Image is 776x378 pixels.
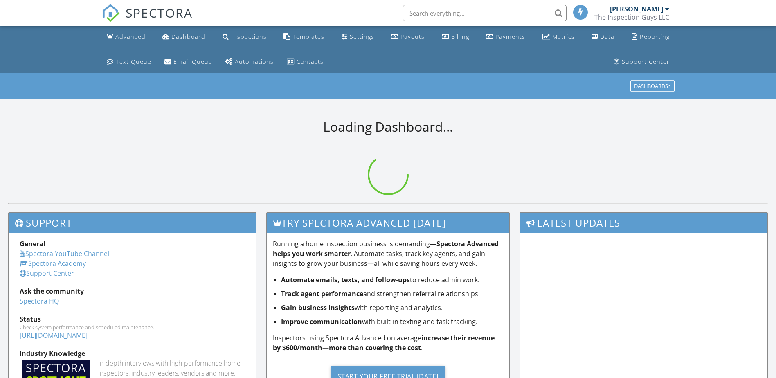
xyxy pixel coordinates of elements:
[610,5,663,13] div: [PERSON_NAME]
[520,213,767,233] h3: Latest Updates
[281,275,410,284] strong: Automate emails, texts, and follow-ups
[273,333,495,352] strong: increase their revenue by $600/month—more than covering the cost
[20,249,109,258] a: Spectora YouTube Channel
[350,33,374,40] div: Settings
[20,259,86,268] a: Spectora Academy
[400,33,425,40] div: Payouts
[283,54,327,70] a: Contacts
[267,213,509,233] h3: Try spectora advanced [DATE]
[280,29,328,45] a: Templates
[20,349,245,358] div: Industry Knowledge
[159,29,209,45] a: Dashboard
[20,324,245,331] div: Check system performance and scheduled maintenance.
[403,5,567,21] input: Search everything...
[273,239,503,268] p: Running a home inspection business is demanding— . Automate tasks, track key agents, and gain ins...
[102,11,193,28] a: SPECTORA
[20,331,88,340] a: [URL][DOMAIN_NAME]
[20,297,59,306] a: Spectora HQ
[235,58,274,65] div: Automations
[634,83,671,89] div: Dashboards
[20,269,74,278] a: Support Center
[297,58,324,65] div: Contacts
[281,317,362,326] strong: Improve communication
[439,29,472,45] a: Billing
[103,29,149,45] a: Advanced
[628,29,673,45] a: Reporting
[388,29,428,45] a: Payouts
[281,303,355,312] strong: Gain business insights
[640,33,670,40] div: Reporting
[281,289,503,299] li: and strengthen referral relationships.
[281,275,503,285] li: to reduce admin work.
[231,33,267,40] div: Inspections
[630,81,675,92] button: Dashboards
[281,317,503,326] li: with built-in texting and task tracking.
[281,289,363,298] strong: Track agent performance
[292,33,324,40] div: Templates
[610,54,673,70] a: Support Center
[20,314,245,324] div: Status
[281,303,503,313] li: with reporting and analytics.
[338,29,378,45] a: Settings
[115,33,146,40] div: Advanced
[273,333,503,353] p: Inspectors using Spectora Advanced on average .
[103,54,155,70] a: Text Queue
[161,54,216,70] a: Email Queue
[126,4,193,21] span: SPECTORA
[9,213,256,233] h3: Support
[552,33,575,40] div: Metrics
[495,33,525,40] div: Payments
[588,29,618,45] a: Data
[273,239,499,258] strong: Spectora Advanced helps you work smarter
[483,29,529,45] a: Payments
[116,58,151,65] div: Text Queue
[594,13,669,21] div: The Inspection Guys LLC
[451,33,469,40] div: Billing
[173,58,212,65] div: Email Queue
[222,54,277,70] a: Automations (Basic)
[20,239,45,248] strong: General
[102,4,120,22] img: The Best Home Inspection Software - Spectora
[20,286,245,296] div: Ask the community
[219,29,270,45] a: Inspections
[171,33,205,40] div: Dashboard
[622,58,670,65] div: Support Center
[539,29,578,45] a: Metrics
[600,33,614,40] div: Data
